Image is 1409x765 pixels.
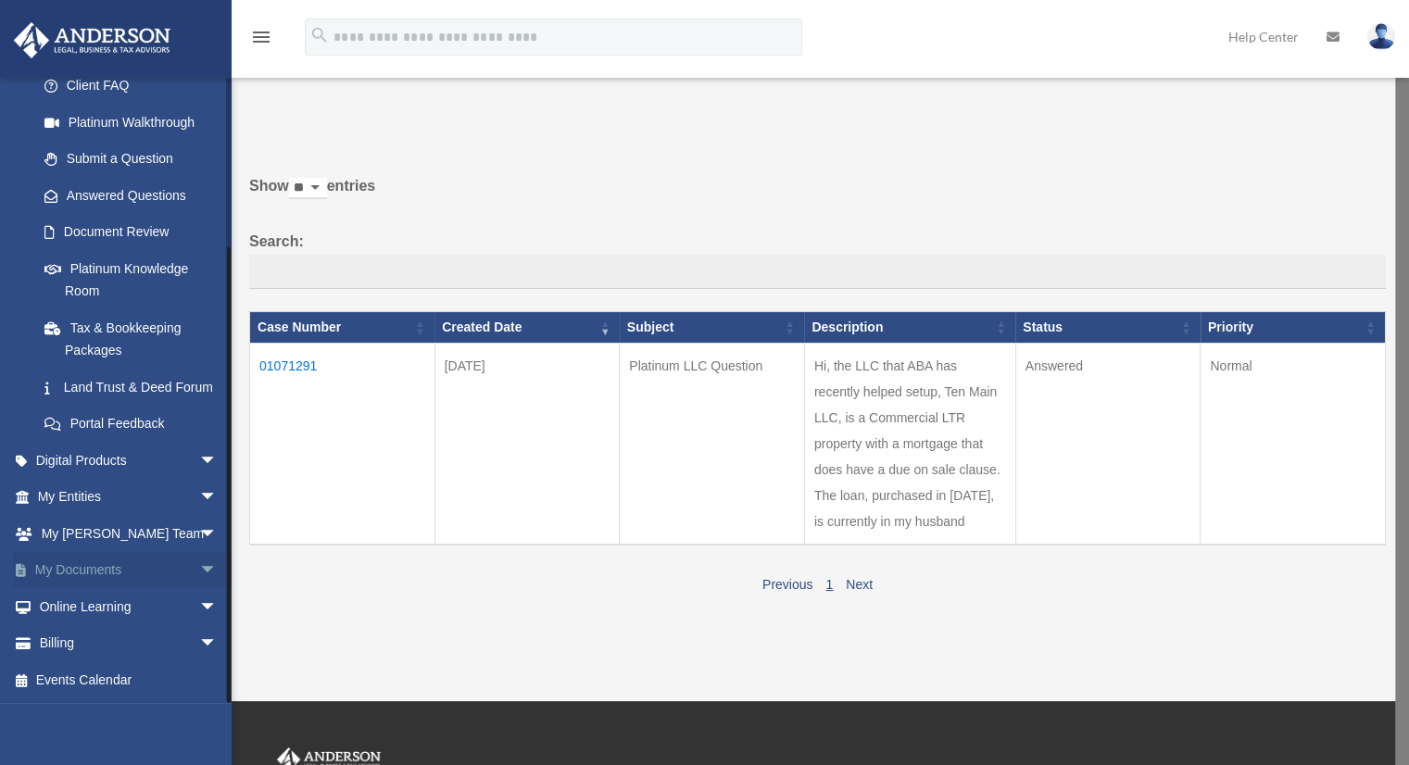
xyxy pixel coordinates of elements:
th: Subject: activate to sort column ascending [620,312,805,344]
span: arrow_drop_down [199,479,236,517]
a: Client FAQ [26,68,236,105]
a: Document Review [26,214,236,251]
img: User Pic [1367,23,1395,50]
span: arrow_drop_down [199,442,236,480]
a: Platinum Walkthrough [26,104,236,141]
a: Billingarrow_drop_down [13,625,245,662]
td: Hi, the LLC that ABA has recently helped setup, Ten Main LLC, is a Commercial LTR property with a... [804,344,1015,546]
a: menu [250,32,272,48]
label: Show entries [249,173,1386,218]
input: Search: [249,255,1386,290]
a: Submit a Question [26,141,236,178]
img: Anderson Advisors Platinum Portal [8,22,176,58]
th: Description: activate to sort column ascending [804,312,1015,344]
th: Status: activate to sort column ascending [1015,312,1201,344]
a: Land Trust & Deed Forum [26,369,236,406]
a: Next [846,577,873,592]
th: Case Number: activate to sort column ascending [250,312,435,344]
span: arrow_drop_down [199,515,236,553]
i: menu [250,26,272,48]
a: Platinum Knowledge Room [26,250,236,309]
td: Platinum LLC Question [620,344,805,546]
a: My Documentsarrow_drop_down [13,552,245,589]
th: Created Date: activate to sort column ascending [434,312,620,344]
a: Portal Feedback [26,406,236,443]
span: arrow_drop_down [199,552,236,590]
a: Tax & Bookkeeping Packages [26,309,236,369]
a: 1 [825,577,833,592]
span: arrow_drop_down [199,588,236,626]
th: Priority: activate to sort column ascending [1201,312,1386,344]
a: Digital Productsarrow_drop_down [13,442,245,479]
a: My [PERSON_NAME] Teamarrow_drop_down [13,515,245,552]
span: arrow_drop_down [199,625,236,663]
a: Answered Questions [26,177,227,214]
td: 01071291 [250,344,435,546]
a: Online Learningarrow_drop_down [13,588,245,625]
label: Search: [249,229,1386,290]
a: Events Calendar [13,661,245,698]
select: Showentries [289,178,327,199]
a: My Entitiesarrow_drop_down [13,479,245,516]
td: Normal [1201,344,1386,546]
i: search [309,25,330,45]
td: Answered [1015,344,1201,546]
a: Previous [762,577,812,592]
td: [DATE] [434,344,620,546]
